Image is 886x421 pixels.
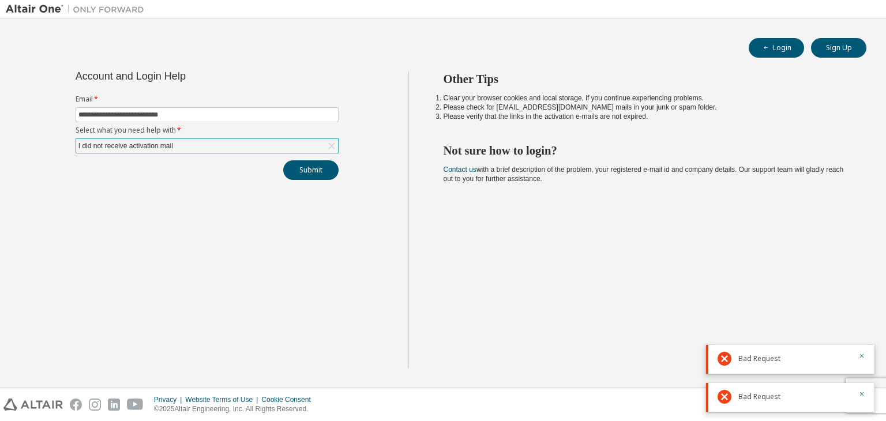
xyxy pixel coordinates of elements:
[738,354,780,363] span: Bad Request
[261,395,317,404] div: Cookie Consent
[76,126,339,135] label: Select what you need help with
[127,399,144,411] img: youtube.svg
[444,166,476,174] a: Contact us
[185,395,261,404] div: Website Terms of Use
[444,103,846,112] li: Please check for [EMAIL_ADDRESS][DOMAIN_NAME] mails in your junk or spam folder.
[6,3,150,15] img: Altair One
[76,72,286,81] div: Account and Login Help
[444,143,846,158] h2: Not sure how to login?
[77,140,175,152] div: I did not receive activation mail
[89,399,101,411] img: instagram.svg
[811,38,866,58] button: Sign Up
[749,38,804,58] button: Login
[738,392,780,401] span: Bad Request
[76,95,339,104] label: Email
[444,72,846,87] h2: Other Tips
[154,395,185,404] div: Privacy
[70,399,82,411] img: facebook.svg
[76,139,338,153] div: I did not receive activation mail
[444,112,846,121] li: Please verify that the links in the activation e-mails are not expired.
[108,399,120,411] img: linkedin.svg
[283,160,339,180] button: Submit
[154,404,318,414] p: © 2025 Altair Engineering, Inc. All Rights Reserved.
[444,93,846,103] li: Clear your browser cookies and local storage, if you continue experiencing problems.
[3,399,63,411] img: altair_logo.svg
[444,166,844,183] span: with a brief description of the problem, your registered e-mail id and company details. Our suppo...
